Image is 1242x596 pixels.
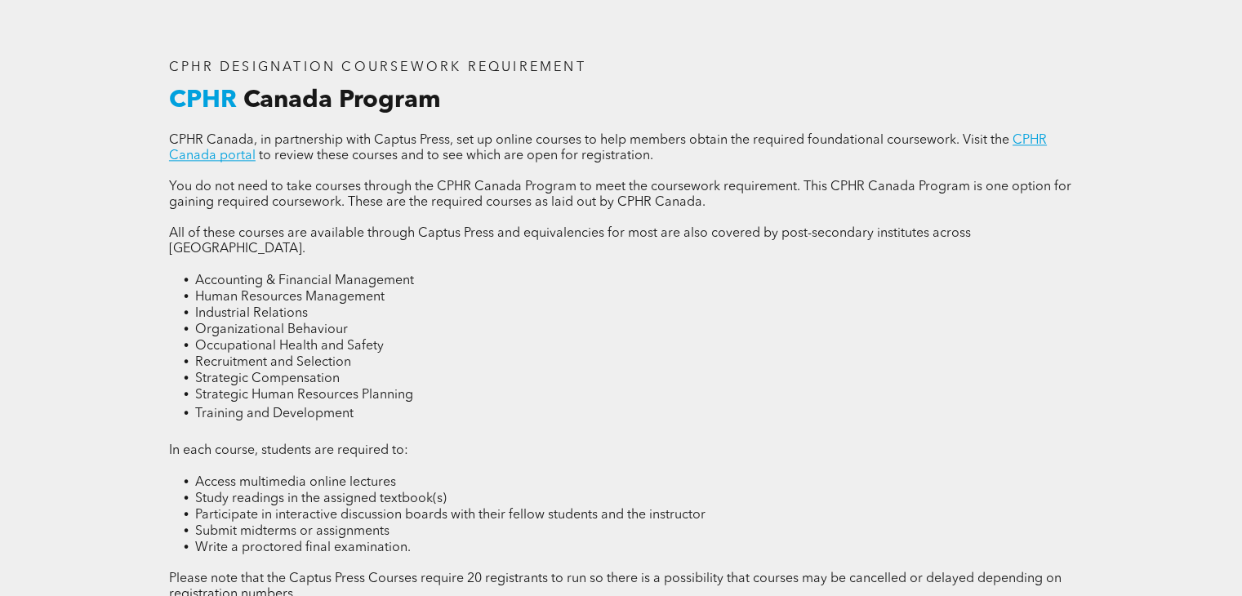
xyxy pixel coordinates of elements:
span: Study readings in the assigned textbook(s) [195,492,447,505]
span: CPHR DESIGNATION COURSEWORK REQUIREMENT [169,61,586,74]
span: Occupational Health and Safety [195,340,384,353]
span: Training and Development [195,407,354,420]
span: CPHR [169,88,237,113]
span: Canada Program [243,88,441,113]
span: Recruitment and Selection [195,356,351,369]
span: All of these courses are available through Captus Press and equivalencies for most are also cover... [169,227,971,256]
span: Write a proctored final examination. [195,541,411,554]
span: CPHR Canada, in partnership with Captus Press, set up online courses to help members obtain the r... [169,134,1009,147]
span: Strategic Compensation [195,372,340,385]
span: In each course, students are required to: [169,444,408,457]
span: Human Resources Management [195,291,385,304]
span: Participate in interactive discussion boards with their fellow students and the instructor [195,509,706,522]
span: Organizational Behaviour [195,323,348,336]
span: Strategic Human Resources Planning [195,389,413,402]
span: Access multimedia online lectures [195,476,396,489]
span: to review these courses and to see which are open for registration. [259,149,653,162]
span: Submit midterms or assignments [195,525,390,538]
span: You do not need to take courses through the CPHR Canada Program to meet the coursework requiremen... [169,180,1071,209]
span: Accounting & Financial Management [195,274,414,287]
span: Industrial Relations [195,307,308,320]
